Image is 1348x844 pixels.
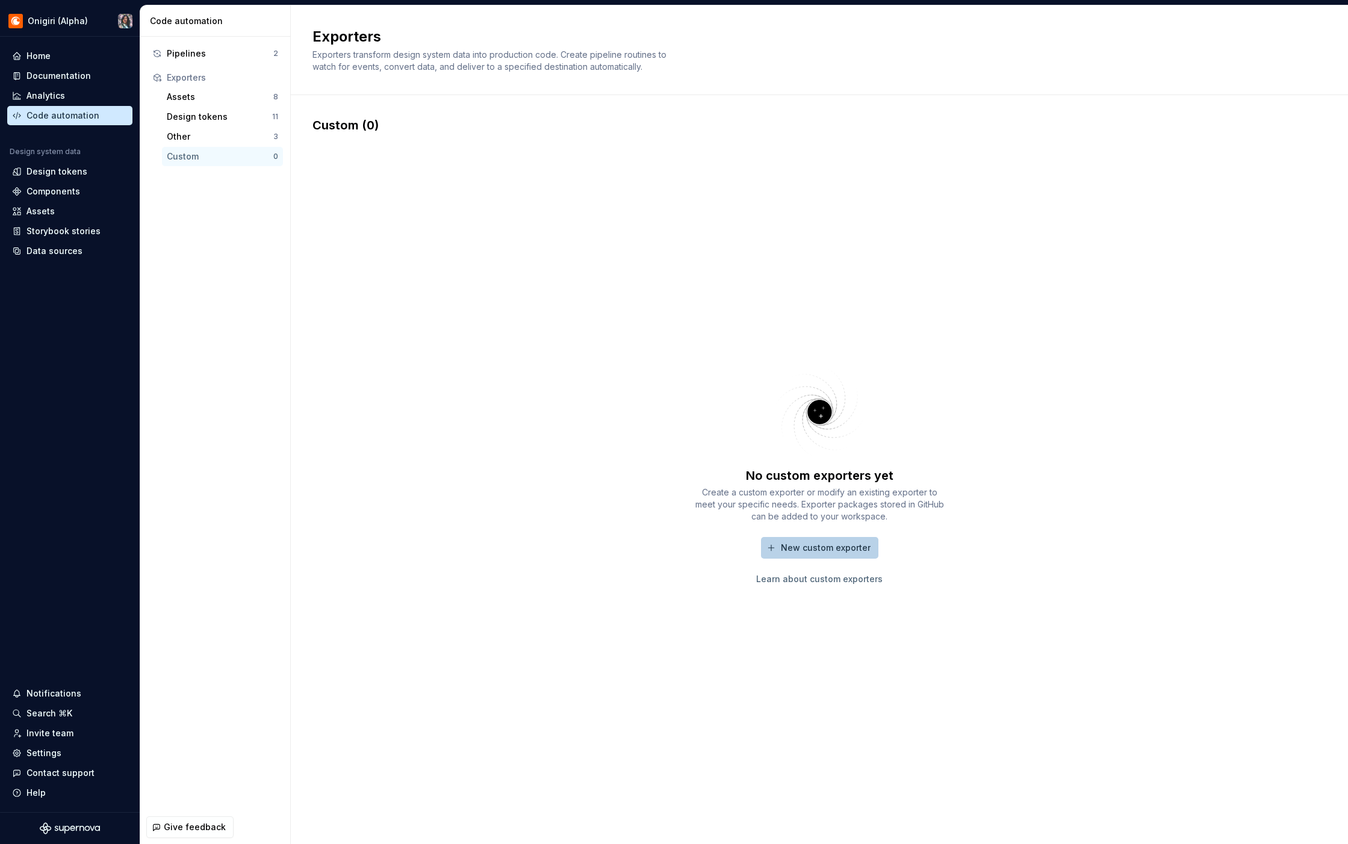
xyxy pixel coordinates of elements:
[26,747,61,759] div: Settings
[162,87,283,107] button: Assets8
[167,72,278,84] div: Exporters
[7,46,132,66] a: Home
[312,117,1326,134] div: Custom (0)
[162,107,283,126] button: Design tokens11
[26,166,87,178] div: Design tokens
[26,110,99,122] div: Code automation
[26,767,95,779] div: Contact support
[7,106,132,125] a: Code automation
[2,8,137,34] button: Onigiri (Alpha)Susan Lin
[7,162,132,181] a: Design tokens
[26,787,46,799] div: Help
[273,49,278,58] div: 2
[761,537,878,559] button: New custom exporter
[167,131,273,143] div: Other
[312,49,669,72] span: Exporters transform design system data into production code. Create pipeline routines to watch fo...
[40,822,100,834] svg: Supernova Logo
[150,15,285,27] div: Code automation
[7,86,132,105] a: Analytics
[746,467,893,484] div: No custom exporters yet
[162,127,283,146] button: Other3
[8,14,23,28] img: 25dd04c0-9bb6-47b6-936d-a9571240c086.png
[26,70,91,82] div: Documentation
[162,147,283,166] button: Custom0
[7,783,132,802] button: Help
[26,185,80,197] div: Components
[148,44,283,63] button: Pipelines2
[26,90,65,102] div: Analytics
[693,486,946,523] div: Create a custom exporter or modify an existing exporter to meet your specific needs. Exporter pac...
[26,245,82,257] div: Data sources
[26,50,51,62] div: Home
[7,743,132,763] a: Settings
[312,27,1312,46] h2: Exporters
[7,704,132,723] button: Search ⌘K
[7,222,132,241] a: Storybook stories
[26,727,73,739] div: Invite team
[7,241,132,261] a: Data sources
[167,91,273,103] div: Assets
[26,225,101,237] div: Storybook stories
[781,542,871,554] span: New custom exporter
[272,112,278,122] div: 11
[756,573,883,585] a: Learn about custom exporters
[7,182,132,201] a: Components
[7,66,132,85] a: Documentation
[10,147,81,157] div: Design system data
[7,724,132,743] a: Invite team
[273,132,278,141] div: 3
[167,150,273,163] div: Custom
[7,202,132,221] a: Assets
[146,816,234,838] button: Give feedback
[26,687,81,700] div: Notifications
[26,205,55,217] div: Assets
[7,763,132,783] button: Contact support
[7,684,132,703] button: Notifications
[164,821,226,833] span: Give feedback
[167,111,272,123] div: Design tokens
[118,14,132,28] img: Susan Lin
[167,48,273,60] div: Pipelines
[273,152,278,161] div: 0
[273,92,278,102] div: 8
[28,15,88,27] div: Onigiri (Alpha)
[26,707,72,719] div: Search ⌘K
